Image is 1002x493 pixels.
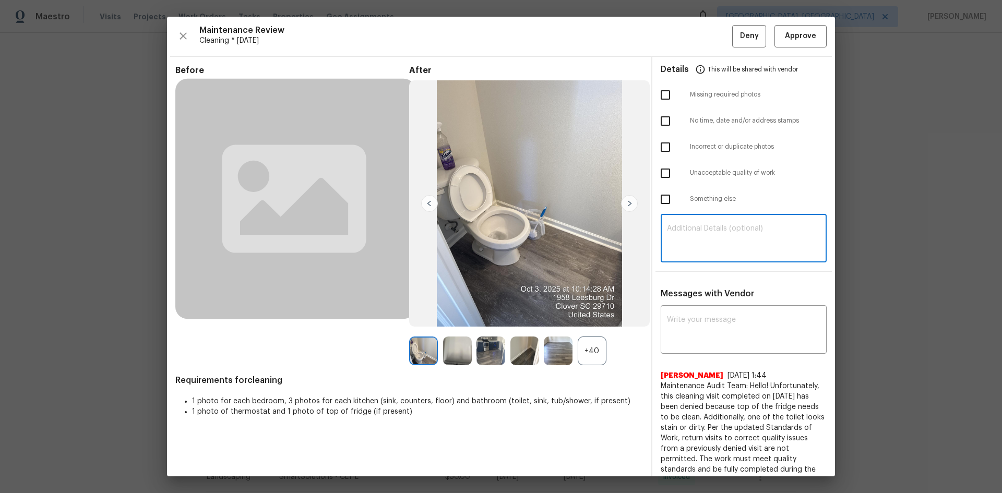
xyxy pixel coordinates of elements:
[199,35,732,46] span: Cleaning * [DATE]
[740,30,759,43] span: Deny
[727,372,767,379] span: [DATE] 1:44
[690,142,827,151] span: Incorrect or duplicate photos
[652,82,835,108] div: Missing required photos
[661,57,689,82] span: Details
[690,90,827,99] span: Missing required photos
[774,25,827,47] button: Approve
[175,65,409,76] span: Before
[621,195,638,212] img: right-chevron-button-url
[732,25,766,47] button: Deny
[652,160,835,186] div: Unacceptable quality of work
[785,30,816,43] span: Approve
[192,396,643,406] li: 1 photo for each bedroom, 3 photos for each kitchen (sink, counters, floor) and bathroom (toilet,...
[192,406,643,417] li: 1 photo of thermostat and 1 photo of top of fridge (if present)
[690,169,827,177] span: Unacceptable quality of work
[661,290,754,298] span: Messages with Vendor
[690,195,827,203] span: Something else
[652,186,835,212] div: Something else
[661,370,723,381] span: [PERSON_NAME]
[421,195,438,212] img: left-chevron-button-url
[409,65,643,76] span: After
[652,108,835,134] div: No time, date and/or address stamps
[690,116,827,125] span: No time, date and/or address stamps
[652,134,835,160] div: Incorrect or duplicate photos
[578,336,606,365] div: +40
[199,25,732,35] span: Maintenance Review
[708,57,798,82] span: This will be shared with vendor
[175,375,643,386] span: Requirements for cleaning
